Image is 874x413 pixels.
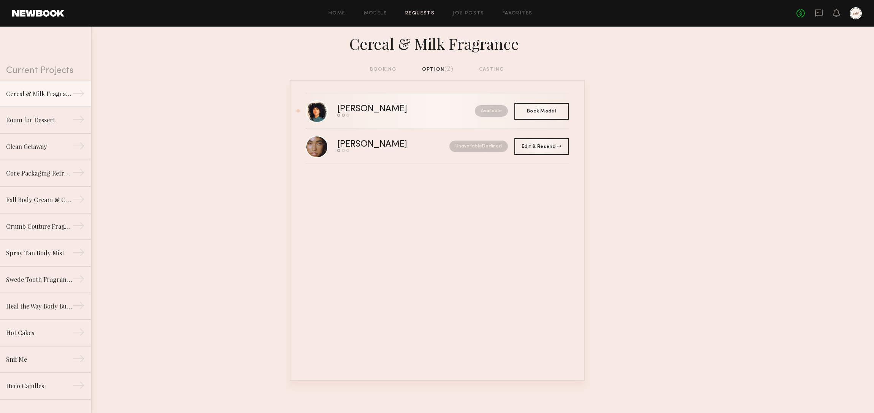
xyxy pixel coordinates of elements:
[6,302,72,311] div: Heal the Way Body Butter Balm
[306,93,569,129] a: [PERSON_NAME]Available
[6,222,72,231] div: Crumb Couture Fragrance
[328,11,346,16] a: Home
[72,353,85,368] div: →
[72,87,85,103] div: →
[405,11,435,16] a: Requests
[364,11,387,16] a: Models
[337,105,441,114] div: [PERSON_NAME]
[72,166,85,182] div: →
[72,193,85,208] div: →
[449,141,508,152] nb-request-status: Unavailable Declined
[503,11,533,16] a: Favorites
[306,129,569,164] a: [PERSON_NAME]UnavailableDeclined
[72,273,85,288] div: →
[522,144,561,149] span: Edit & Resend
[72,246,85,261] div: →
[290,33,585,53] div: Cereal & Milk Fragrance
[337,140,428,149] div: [PERSON_NAME]
[72,379,85,394] div: →
[6,89,72,98] div: Cereal & Milk Fragrance
[72,220,85,235] div: →
[6,169,72,178] div: Core Packaging Refresh
[72,326,85,341] div: →
[6,195,72,204] div: Fall Body Cream & Candle
[527,109,556,114] span: Book Model
[6,355,72,364] div: Snif Me
[453,11,484,16] a: Job Posts
[6,328,72,337] div: Hot Cakes
[6,116,72,125] div: Room for Dessert
[6,142,72,151] div: Clean Getaway
[6,275,72,284] div: Swede Tooth Fragrance
[6,248,72,258] div: Spray Tan Body Mist
[72,140,85,155] div: →
[6,381,72,391] div: Hero Candles
[72,113,85,128] div: →
[72,299,85,315] div: →
[475,105,508,117] nb-request-status: Available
